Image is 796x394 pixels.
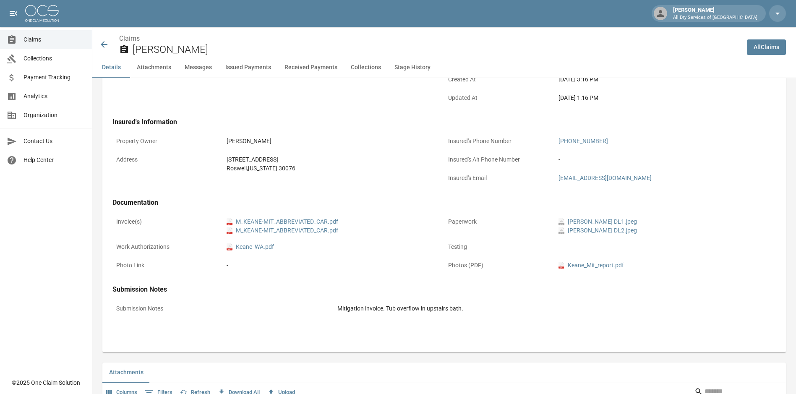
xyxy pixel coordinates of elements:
[388,57,437,78] button: Stage History
[344,57,388,78] button: Collections
[112,285,776,294] h4: Submission Notes
[219,57,278,78] button: Issued Payments
[119,34,140,42] a: Claims
[670,6,761,21] div: [PERSON_NAME]
[559,75,772,84] div: [DATE] 3:16 PM
[92,57,130,78] button: Details
[278,57,344,78] button: Received Payments
[444,257,555,274] p: Photos (PDF)
[444,90,555,106] p: Updated At
[444,214,555,230] p: Paperwork
[102,363,786,383] div: related-list tabs
[444,170,555,186] p: Insured's Email
[444,151,555,168] p: Insured's Alt Phone Number
[444,133,555,149] p: Insured's Phone Number
[227,155,440,164] div: [STREET_ADDRESS]
[227,226,338,235] a: pdfM_KEANE-MIT_ABBREVIATED_CAR.pdf
[559,261,624,270] a: pdfKeane_Mit_report.pdf
[23,54,85,63] span: Collections
[747,39,786,55] a: AllClaims
[23,73,85,82] span: Payment Tracking
[559,138,608,144] a: [PHONE_NUMBER]
[559,243,772,251] div: -
[559,226,637,235] a: jpeg[PERSON_NAME] DL2.jpeg
[130,57,178,78] button: Attachments
[119,34,740,44] nav: breadcrumb
[133,44,740,56] h2: [PERSON_NAME]
[23,137,85,146] span: Contact Us
[12,378,80,387] div: © 2025 One Claim Solution
[444,239,555,255] p: Testing
[112,239,223,255] p: Work Authorizations
[227,261,440,270] div: -
[559,175,652,181] a: [EMAIL_ADDRESS][DOMAIN_NAME]
[112,214,223,230] p: Invoice(s)
[178,57,219,78] button: Messages
[112,257,223,274] p: Photo Link
[25,5,59,22] img: ocs-logo-white-transparent.png
[112,118,776,126] h4: Insured's Information
[112,133,223,149] p: Property Owner
[112,300,334,317] p: Submission Notes
[673,14,757,21] p: All Dry Services of [GEOGRAPHIC_DATA]
[102,363,150,383] button: Attachments
[5,5,22,22] button: open drawer
[23,156,85,164] span: Help Center
[559,155,772,164] div: -
[559,94,772,102] div: [DATE] 1:16 PM
[227,243,274,251] a: pdfKeane_WA.pdf
[227,137,440,146] div: [PERSON_NAME]
[23,35,85,44] span: Claims
[112,151,223,168] p: Address
[227,217,338,226] a: pdfM_KEANE-MIT_ABBREVIATED_CAR.pdf
[227,164,440,173] div: Roswell , [US_STATE] 30076
[444,71,555,88] p: Created At
[112,198,776,207] h4: Documentation
[559,217,637,226] a: jpeg[PERSON_NAME] DL1.jpeg
[92,57,796,78] div: anchor tabs
[23,92,85,101] span: Analytics
[337,304,772,313] div: Mitigation invoice. Tub overflow in upstairs bath.
[23,111,85,120] span: Organization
